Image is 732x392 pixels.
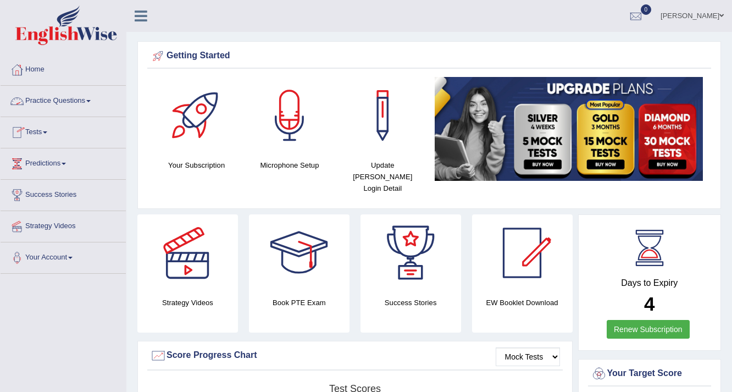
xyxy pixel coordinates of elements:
[1,86,126,113] a: Practice Questions
[150,347,560,364] div: Score Progress Chart
[644,293,655,314] b: 4
[591,366,709,382] div: Your Target Score
[1,148,126,176] a: Predictions
[361,297,461,308] h4: Success Stories
[1,117,126,145] a: Tests
[1,180,126,207] a: Success Stories
[156,159,237,171] h4: Your Subscription
[591,278,709,288] h4: Days to Expiry
[1,54,126,82] a: Home
[342,159,424,194] h4: Update [PERSON_NAME] Login Detail
[1,211,126,239] a: Strategy Videos
[607,320,690,339] a: Renew Subscription
[150,48,708,64] div: Getting Started
[248,159,330,171] h4: Microphone Setup
[249,297,350,308] h4: Book PTE Exam
[1,242,126,270] a: Your Account
[435,77,703,181] img: small5.jpg
[137,297,238,308] h4: Strategy Videos
[641,4,652,15] span: 0
[472,297,573,308] h4: EW Booklet Download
